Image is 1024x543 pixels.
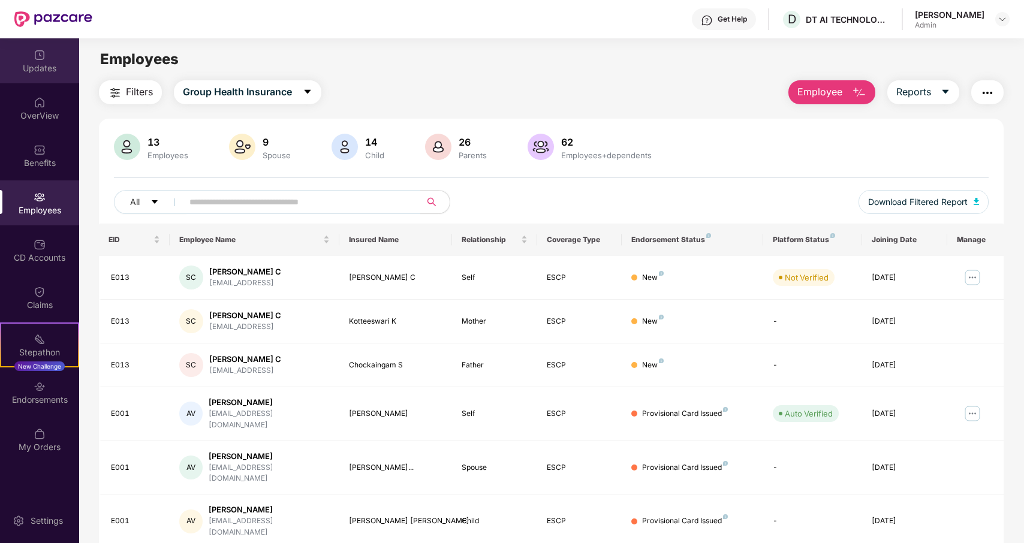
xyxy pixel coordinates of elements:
[659,271,664,276] img: svg+xml;base64,PHN2ZyB4bWxucz0iaHR0cDovL3d3dy53My5vcmcvMjAwMC9zdmciIHdpZHRoPSI4IiBoZWlnaHQ9IjgiIH...
[111,408,160,420] div: E001
[537,224,622,256] th: Coverage Type
[763,300,862,343] td: -
[547,408,613,420] div: ESCP
[559,136,654,148] div: 62
[349,462,443,473] div: [PERSON_NAME]...
[830,233,835,238] img: svg+xml;base64,PHN2ZyB4bWxucz0iaHR0cDovL3d3dy53My5vcmcvMjAwMC9zdmciIHdpZHRoPSI4IiBoZWlnaHQ9IjgiIH...
[209,515,330,538] div: [EMAIL_ADDRESS][DOMAIN_NAME]
[642,408,728,420] div: Provisional Card Issued
[108,86,122,100] img: svg+xml;base64,PHN2ZyB4bWxucz0iaHR0cDovL3d3dy53My5vcmcvMjAwMC9zdmciIHdpZHRoPSIyNCIgaGVpZ2h0PSIyNC...
[34,144,46,156] img: svg+xml;base64,PHN2ZyBpZD0iQmVuZWZpdHMiIHhtbG5zPSJodHRwOi8vd3d3LnczLm9yZy8yMDAwL3N2ZyIgd2lkdGg9Ij...
[723,514,728,519] img: svg+xml;base64,PHN2ZyB4bWxucz0iaHR0cDovL3d3dy53My5vcmcvMjAwMC9zdmciIHdpZHRoPSI4IiBoZWlnaHQ9IjgiIH...
[872,360,938,371] div: [DATE]
[209,397,330,408] div: [PERSON_NAME]
[349,316,443,327] div: Kotteeswari K
[773,235,853,245] div: Platform Status
[34,96,46,108] img: svg+xml;base64,PHN2ZyBpZD0iSG9tZSIgeG1sbnM9Imh0dHA6Ly93d3cudzMub3JnLzIwMDAvc3ZnIiB3aWR0aD0iMjAiIG...
[547,515,613,527] div: ESCP
[111,360,160,371] div: E013
[659,315,664,319] img: svg+xml;base64,PHN2ZyB4bWxucz0iaHR0cDovL3d3dy53My5vcmcvMjAwMC9zdmciIHdpZHRoPSI4IiBoZWlnaHQ9IjgiIH...
[111,272,160,283] div: E013
[100,50,179,68] span: Employees
[363,136,387,148] div: 14
[1,346,78,358] div: Stepathon
[349,408,443,420] div: [PERSON_NAME]
[179,266,203,289] div: SC
[114,134,140,160] img: svg+xml;base64,PHN2ZyB4bWxucz0iaHR0cDovL3d3dy53My5vcmcvMjAwMC9zdmciIHhtbG5zOnhsaW5rPSJodHRwOi8vd3...
[34,428,46,440] img: svg+xml;base64,PHN2ZyBpZD0iTXlfT3JkZXJzIiBkYXRhLW5hbWU9Ik15IE9yZGVycyIgeG1sbnM9Imh0dHA6Ly93d3cudz...
[14,11,92,27] img: New Pazcare Logo
[150,198,159,207] span: caret-down
[425,134,451,160] img: svg+xml;base64,PHN2ZyB4bWxucz0iaHR0cDovL3d3dy53My5vcmcvMjAwMC9zdmciIHhtbG5zOnhsaW5rPSJodHRwOi8vd3...
[806,14,890,25] div: DT AI TECHNOLOGIES PRIVATE LIMITED
[452,224,537,256] th: Relationship
[547,316,613,327] div: ESCP
[34,191,46,203] img: svg+xml;base64,PHN2ZyBpZD0iRW1wbG95ZWVzIiB4bWxucz0iaHR0cDovL3d3dy53My5vcmcvMjAwMC9zdmciIHdpZHRoPS...
[229,134,255,160] img: svg+xml;base64,PHN2ZyB4bWxucz0iaHR0cDovL3d3dy53My5vcmcvMjAwMC9zdmciIHhtbG5zOnhsaW5rPSJodHRwOi8vd3...
[209,462,330,485] div: [EMAIL_ADDRESS][DOMAIN_NAME]
[34,49,46,61] img: svg+xml;base64,PHN2ZyBpZD0iVXBkYXRlZCIgeG1sbnM9Imh0dHA6Ly93d3cudzMub3JnLzIwMDAvc3ZnIiB3aWR0aD0iMj...
[723,461,728,466] img: svg+xml;base64,PHN2ZyB4bWxucz0iaHR0cDovL3d3dy53My5vcmcvMjAwMC9zdmciIHdpZHRoPSI4IiBoZWlnaHQ9IjgiIH...
[915,9,984,20] div: [PERSON_NAME]
[947,224,1004,256] th: Manage
[420,197,444,207] span: search
[706,233,711,238] img: svg+xml;base64,PHN2ZyB4bWxucz0iaHR0cDovL3d3dy53My5vcmcvMjAwMC9zdmciIHdpZHRoPSI4IiBoZWlnaHQ9IjgiIH...
[723,407,728,412] img: svg+xml;base64,PHN2ZyB4bWxucz0iaHR0cDovL3d3dy53My5vcmcvMjAwMC9zdmciIHdpZHRoPSI4IiBoZWlnaHQ9IjgiIH...
[145,150,191,160] div: Employees
[13,515,25,527] img: svg+xml;base64,PHN2ZyBpZD0iU2V0dGluZy0yMHgyMCIgeG1sbnM9Imh0dHA6Ly93d3cudzMub3JnLzIwMDAvc3ZnIiB3aW...
[788,80,875,104] button: Employee
[34,239,46,251] img: svg+xml;base64,PHN2ZyBpZD0iQ0RfQWNjb3VudHMiIGRhdGEtbmFtZT0iQ0QgQWNjb3VudHMiIHhtbG5zPSJodHRwOi8vd3...
[170,224,339,256] th: Employee Name
[34,286,46,298] img: svg+xml;base64,PHN2ZyBpZD0iQ2xhaW0iIHhtbG5zPSJodHRwOi8vd3d3LnczLm9yZy8yMDAwL3N2ZyIgd2lkdGg9IjIwIi...
[209,365,281,376] div: [EMAIL_ADDRESS]
[462,408,528,420] div: Self
[547,462,613,473] div: ESCP
[260,150,293,160] div: Spouse
[179,353,203,377] div: SC
[788,12,796,26] span: D
[547,360,613,371] div: ESCP
[642,272,664,283] div: New
[701,14,713,26] img: svg+xml;base64,PHN2ZyBpZD0iSGVscC0zMngzMiIgeG1sbnM9Imh0dHA6Ly93d3cudzMub3JnLzIwMDAvc3ZnIiB3aWR0aD...
[963,268,982,287] img: manageButton
[642,316,664,327] div: New
[209,266,281,277] div: [PERSON_NAME] C
[209,321,281,333] div: [EMAIL_ADDRESS]
[456,150,489,160] div: Parents
[631,235,754,245] div: Endorsement Status
[209,504,330,515] div: [PERSON_NAME]
[183,85,292,99] span: Group Health Insurance
[14,361,65,371] div: New Challenge
[462,272,528,283] div: Self
[109,235,151,245] span: EID
[998,14,1007,24] img: svg+xml;base64,PHN2ZyBpZD0iRHJvcGRvd24tMzJ4MzIiIHhtbG5zPSJodHRwOi8vd3d3LnczLm9yZy8yMDAwL3N2ZyIgd2...
[34,333,46,345] img: svg+xml;base64,PHN2ZyB4bWxucz0iaHR0cDovL3d3dy53My5vcmcvMjAwMC9zdmciIHdpZHRoPSIyMSIgaGVpZ2h0PSIyMC...
[303,87,312,98] span: caret-down
[941,87,950,98] span: caret-down
[179,402,203,426] div: AV
[111,316,160,327] div: E013
[99,80,162,104] button: Filters
[915,20,984,30] div: Admin
[99,224,170,256] th: EID
[642,360,664,371] div: New
[34,381,46,393] img: svg+xml;base64,PHN2ZyBpZD0iRW5kb3JzZW1lbnRzIiB4bWxucz0iaHR0cDovL3d3dy53My5vcmcvMjAwMC9zdmciIHdpZH...
[872,462,938,473] div: [DATE]
[718,14,747,24] div: Get Help
[785,408,833,420] div: Auto Verified
[862,224,947,256] th: Joining Date
[209,277,281,289] div: [EMAIL_ADDRESS]
[462,462,528,473] div: Spouse
[763,343,862,387] td: -
[963,404,982,423] img: manageButton
[349,515,443,527] div: [PERSON_NAME] [PERSON_NAME]
[528,134,554,160] img: svg+xml;base64,PHN2ZyB4bWxucz0iaHR0cDovL3d3dy53My5vcmcvMjAwMC9zdmciIHhtbG5zOnhsaW5rPSJodHRwOi8vd3...
[872,272,938,283] div: [DATE]
[980,86,995,100] img: svg+xml;base64,PHN2ZyB4bWxucz0iaHR0cDovL3d3dy53My5vcmcvMjAwMC9zdmciIHdpZHRoPSIyNCIgaGVpZ2h0PSIyNC...
[179,509,203,533] div: AV
[349,360,443,371] div: Chockaingam S
[456,136,489,148] div: 26
[27,515,67,527] div: Settings
[462,235,519,245] span: Relationship
[559,150,654,160] div: Employees+dependents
